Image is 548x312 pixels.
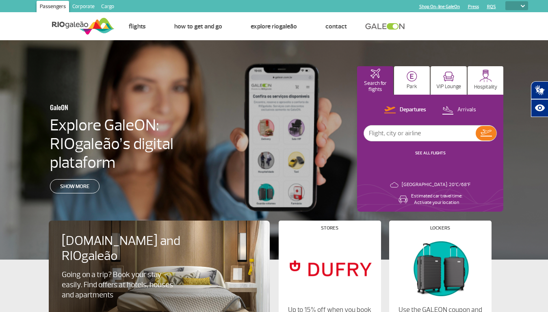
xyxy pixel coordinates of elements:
[394,66,430,95] button: Park
[129,22,146,30] a: Flights
[474,84,497,90] p: Hospitality
[321,226,338,230] h4: Stores
[69,1,98,14] a: Corporate
[457,106,476,114] p: Arrivals
[411,193,462,206] p: Estimated car travel time: Activate your location
[285,237,374,299] img: Stores
[370,69,380,78] img: airplaneHomeActive.svg
[325,22,347,30] a: Contact
[251,22,297,30] a: Explore RIOgaleão
[174,22,222,30] a: How to get and go
[468,4,479,9] a: Press
[468,66,504,95] button: Hospitality
[98,1,117,14] a: Cargo
[62,234,191,264] h4: [DOMAIN_NAME] and RIOgaleão
[531,81,548,117] div: Plugin de acessibilidade da Hand Talk.
[531,99,548,117] button: Abrir recursos assistivos.
[396,237,484,299] img: Lockers
[364,126,476,141] input: Flight, city or airline
[443,71,454,82] img: vipRoom.svg
[419,4,460,9] a: Shop On-line GaleOn
[436,84,461,90] p: VIP Lounge
[531,81,548,99] button: Abrir tradutor de língua de sinais.
[50,99,186,116] h3: GaleON
[400,106,426,114] p: Departures
[50,179,100,193] a: Show more
[479,69,492,82] img: hospitality.svg
[402,182,470,188] p: [GEOGRAPHIC_DATA]: 20°C/68°F
[430,226,450,230] h4: Lockers
[415,150,446,156] a: SEE ALL FLIGHTS
[440,105,479,115] button: Arrivals
[413,150,448,156] button: SEE ALL FLIGHTS
[37,1,69,14] a: Passengers
[50,116,225,172] h4: Explore GaleON: RIOgaleão’s digital plataform
[357,66,393,95] button: Search for flights
[62,234,257,300] a: [DOMAIN_NAME] and RIOgaleãoGoing on a trip? Book your stay easily. Find offers at hotels, houses ...
[407,84,417,90] p: Park
[62,270,177,300] p: Going on a trip? Book your stay easily. Find offers at hotels, houses and apartments
[382,105,429,115] button: Departures
[487,4,496,9] a: RQS
[431,66,467,95] button: VIP Lounge
[407,71,417,82] img: carParkingHome.svg
[361,80,389,93] p: Search for flights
